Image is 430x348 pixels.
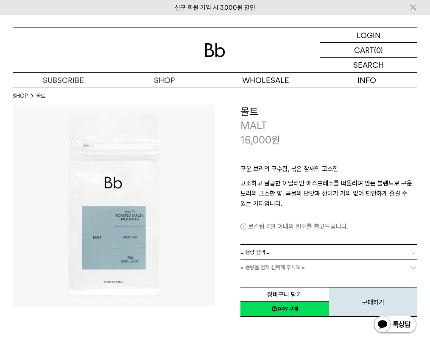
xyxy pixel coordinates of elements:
a: CART (0) [320,43,417,58]
span: = 용량을 먼저 선택해 주세요 = [240,260,305,275]
a: SHOP [114,73,215,88]
p: SEARCH [353,58,384,72]
li: 몰트 [36,92,45,100]
a: LOGIN [320,28,417,43]
img: 몰트 [13,105,215,307]
button: 구매하기 [329,287,418,317]
button: 장바구니 담기 [240,287,329,302]
img: 로고 [205,43,225,57]
p: (0) [374,43,383,57]
span: = 용량 선택 = [240,245,270,260]
p: WHOLESALE [215,73,316,88]
p: CART [354,43,374,57]
p: 구운 보리의 구수함, 볶은 참깨의 고소함 [240,164,417,178]
p: LOGIN [357,28,381,42]
a: SUBSCRIBE [13,73,114,88]
a: 신규 회원 가입 시 3,000원 할인 [175,4,255,11]
a: 새창 [240,301,329,317]
p: 고소하고 달콤한 이탈리안 에스프레소를 떠올리며 만든 블렌드로 구운 보리의 고소한 향, 곡물의 단맛과 산미가 거의 없어 편안하게 즐길 수 있는 커피입니다. [240,178,417,209]
span: 원 [271,134,280,146]
h3: 몰트 [240,105,417,119]
p: INFO [316,73,418,88]
p: MALT [240,119,417,133]
p: 16,000 [240,133,280,147]
p: 로스팅 4일 이내의 원두를 출고드립니다. [240,221,417,232]
a: SHOP [13,92,28,100]
img: 카카오톡 채널 1:1 채팅 버튼 [373,315,417,335]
